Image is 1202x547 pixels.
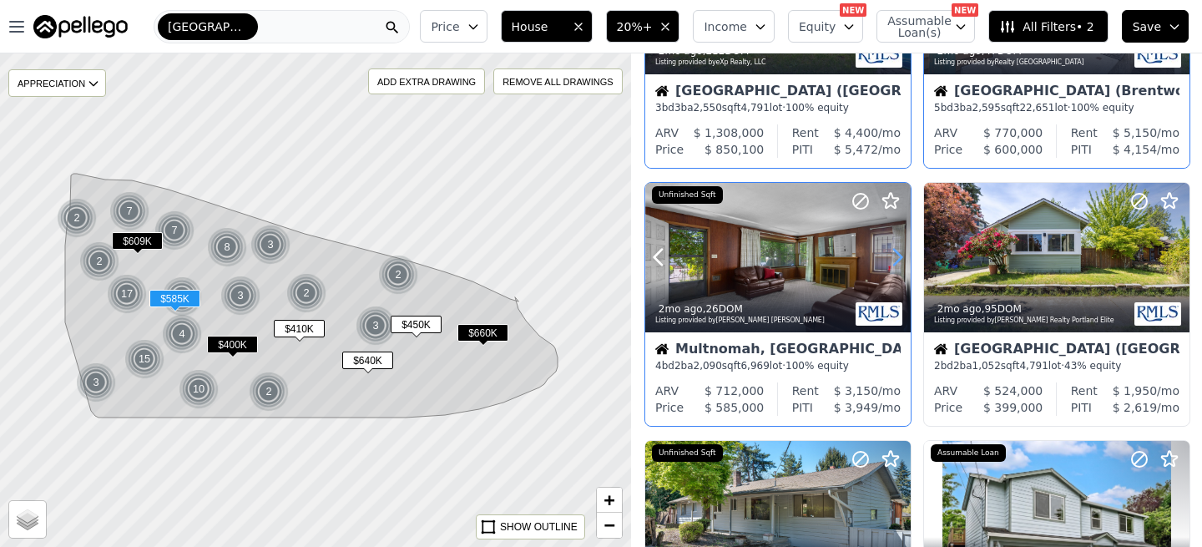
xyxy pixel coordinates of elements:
div: 8 [207,227,247,267]
span: Income [704,18,747,35]
div: Listing provided by [PERSON_NAME] [PERSON_NAME] [655,316,842,326]
span: $ 1,308,000 [694,126,765,139]
button: House [501,10,593,43]
div: ARV [934,382,957,399]
div: /mo [813,399,901,416]
span: Equity [799,18,836,35]
span: 2,595 [972,102,1001,114]
span: $ 5,472 [834,143,878,156]
button: Save [1122,10,1189,43]
span: $ 5,150 [1113,126,1157,139]
time: 2025-08-13 07:39 [659,45,703,57]
span: 6,969 [740,360,769,372]
div: 4 [162,314,202,354]
span: $400K [207,336,258,353]
div: 3 [356,306,396,346]
a: 2mo ago,26DOMListing provided by[PERSON_NAME] [PERSON_NAME]Unfinished SqftHouseMultnomah, [GEOGRA... [644,182,910,427]
div: Unfinished Sqft [652,186,723,205]
span: 22,651 [1019,102,1054,114]
div: 3 bd 3 ba sqft lot · 100% equity [655,101,901,114]
div: Listing provided by eXp Realty, LLC [655,58,842,68]
div: Price [655,399,684,416]
span: 1,052 [972,360,1001,372]
img: g1.png [249,372,290,412]
img: Pellego [33,15,128,38]
div: [GEOGRAPHIC_DATA] ([GEOGRAPHIC_DATA]) [934,342,1179,359]
span: [GEOGRAPHIC_DATA] [168,18,248,35]
a: Zoom out [597,513,622,538]
button: Income [693,10,775,43]
div: $660K [457,324,508,348]
div: , 95 DOM [934,302,1121,316]
img: g1.png [76,362,117,403]
button: All Filters• 2 [988,10,1108,43]
span: $ 399,000 [983,401,1043,414]
img: g1.png [79,241,120,281]
img: g1.png [162,314,203,354]
span: $ 770,000 [983,126,1043,139]
img: g1.png [286,273,327,313]
div: APPRECIATION [8,69,106,97]
span: All Filters • 2 [999,18,1093,35]
div: Assumable Loan [931,444,1006,463]
time: 2025-08-13 07:04 [937,45,982,57]
span: 4,791 [740,102,769,114]
div: /mo [1092,399,1179,416]
div: 17 [107,274,147,314]
button: Price [420,10,487,43]
a: 2mo ago,95DOMListing provided by[PERSON_NAME] Realty Portland EliteHouse[GEOGRAPHIC_DATA] ([GEOGR... [923,182,1189,427]
button: 20%+ [606,10,680,43]
div: 3 [76,362,116,403]
div: 7 [109,191,149,231]
div: /mo [1098,382,1179,399]
div: Price [934,399,962,416]
div: 3 [250,225,290,265]
img: g1.png [107,274,148,314]
span: $660K [457,324,508,342]
img: g1.png [356,306,396,346]
span: 20%+ [617,18,653,35]
div: /mo [1098,124,1179,141]
div: NEW [840,3,866,17]
img: House [655,84,669,98]
div: 4 bd 2 ba sqft lot · 100% equity [655,359,901,372]
img: g1.png [124,339,165,379]
span: $450K [391,316,442,333]
div: Unfinished Sqft [652,444,723,463]
div: 15 [124,339,164,379]
div: 2 [79,241,119,281]
div: 5 bd 3 ba sqft lot · 100% equity [934,101,1179,114]
div: Price [934,141,962,158]
a: Zoom in [597,488,622,513]
div: Rent [1071,124,1098,141]
div: , 26 DOM [655,302,842,316]
div: SHOW OUTLINE [500,519,578,534]
span: $ 585,000 [705,401,764,414]
span: $ 850,100 [705,143,764,156]
time: 2025-08-12 09:34 [937,303,982,315]
span: $410K [274,320,325,337]
span: $ 4,154 [1113,143,1157,156]
span: Assumable Loan(s) [887,15,941,38]
span: Price [431,18,459,35]
div: Multnomah, [GEOGRAPHIC_DATA] [655,342,901,359]
div: Rent [792,382,819,399]
span: $609K [112,232,163,250]
span: $ 2,619 [1113,401,1157,414]
img: g1.png [109,191,150,231]
div: NEW [952,3,978,17]
div: Listing provided by [PERSON_NAME] Realty Portland Elite [934,316,1121,326]
span: $ 524,000 [983,384,1043,398]
div: Price [655,141,684,158]
span: $ 3,150 [834,384,878,398]
img: g1.png [57,198,98,238]
div: 2 [57,198,97,238]
div: [GEOGRAPHIC_DATA] ([GEOGRAPHIC_DATA]) [655,84,901,101]
span: House [512,18,565,35]
div: Listing provided by Realty [GEOGRAPHIC_DATA] [934,58,1121,68]
img: g1.png [154,210,195,251]
div: ARV [934,124,957,141]
div: ARV [655,382,679,399]
span: 2,550 [694,102,722,114]
span: 2,090 [694,360,722,372]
